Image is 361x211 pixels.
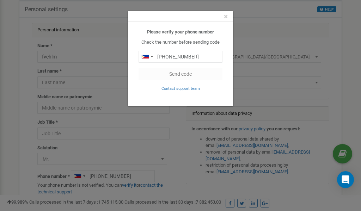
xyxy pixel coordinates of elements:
[161,86,200,91] a: Contact support team
[139,68,222,80] button: Send code
[139,39,222,46] p: Check the number before sending code
[139,51,222,63] input: 0905 123 4567
[147,29,214,35] b: Please verify your phone number
[337,171,354,188] div: Open Intercom Messenger
[139,51,155,62] div: Telephone country code
[224,12,228,21] span: ×
[224,13,228,20] button: Close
